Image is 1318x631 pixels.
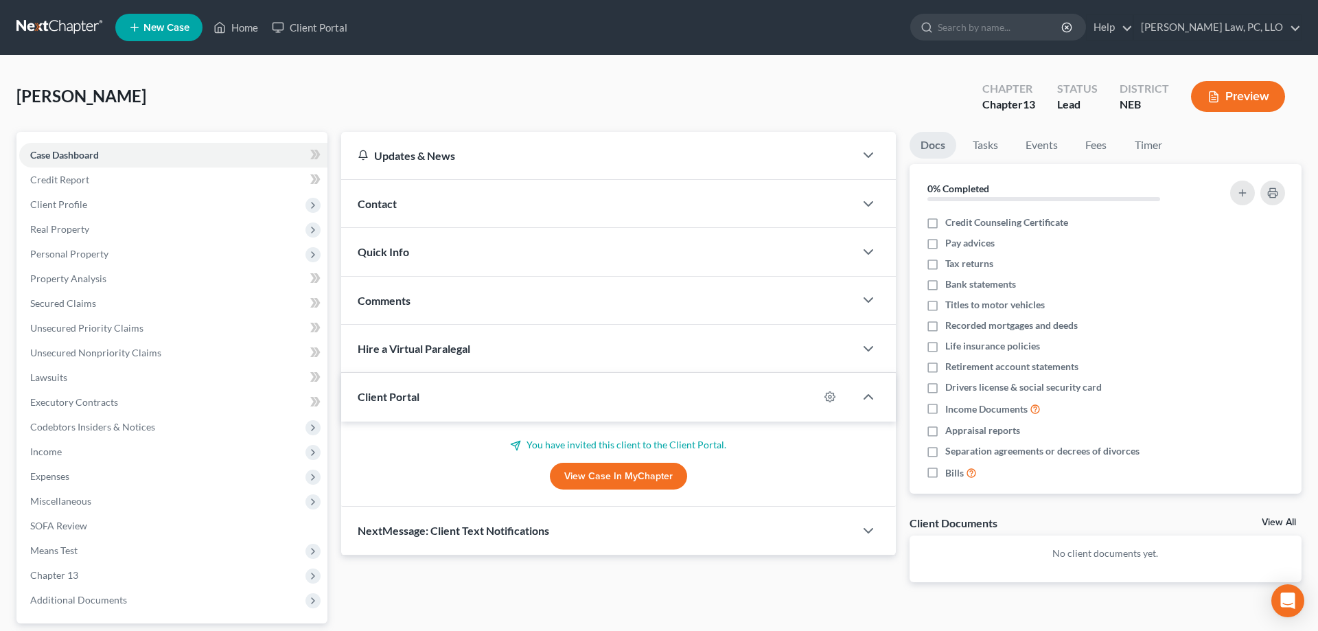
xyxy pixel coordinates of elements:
span: Contact [358,197,397,210]
a: SOFA Review [19,514,327,538]
a: Secured Claims [19,291,327,316]
input: Search by name... [938,14,1063,40]
a: View All [1262,518,1296,527]
div: Lead [1057,97,1098,113]
span: Executory Contracts [30,396,118,408]
span: Recorded mortgages and deeds [945,319,1078,332]
span: Means Test [30,544,78,556]
div: Updates & News [358,148,838,163]
p: No client documents yet. [921,547,1291,560]
span: Tax returns [945,257,993,271]
a: Fees [1074,132,1118,159]
span: Personal Property [30,248,108,260]
div: Chapter [982,97,1035,113]
span: Drivers license & social security card [945,380,1102,394]
a: Timer [1124,132,1173,159]
div: Open Intercom Messenger [1271,584,1304,617]
a: Executory Contracts [19,390,327,415]
a: Tasks [962,132,1009,159]
strong: 0% Completed [927,183,989,194]
span: Quick Info [358,245,409,258]
span: Secured Claims [30,297,96,309]
span: NextMessage: Client Text Notifications [358,524,549,537]
span: 13 [1023,97,1035,111]
div: Status [1057,81,1098,97]
div: Client Documents [910,516,997,530]
a: View Case in MyChapter [550,463,687,490]
span: Codebtors Insiders & Notices [30,421,155,433]
a: Credit Report [19,168,327,192]
span: Lawsuits [30,371,67,383]
span: Additional Documents [30,594,127,606]
span: Separation agreements or decrees of divorces [945,444,1140,458]
span: Hire a Virtual Paralegal [358,342,470,355]
span: Unsecured Nonpriority Claims [30,347,161,358]
a: Client Portal [265,15,354,40]
span: Expenses [30,470,69,482]
a: Events [1015,132,1069,159]
span: Appraisal reports [945,424,1020,437]
span: Client Portal [358,390,419,403]
a: [PERSON_NAME] Law, PC, LLO [1134,15,1301,40]
span: Pay advices [945,236,995,250]
div: Chapter [982,81,1035,97]
span: Retirement account statements [945,360,1078,374]
span: Real Property [30,223,89,235]
span: Income [30,446,62,457]
div: District [1120,81,1169,97]
span: Bills [945,466,964,480]
a: Home [207,15,265,40]
span: Unsecured Priority Claims [30,322,143,334]
div: NEB [1120,97,1169,113]
a: Case Dashboard [19,143,327,168]
span: Miscellaneous [30,495,91,507]
span: [PERSON_NAME] [16,86,146,106]
button: Preview [1191,81,1285,112]
a: Docs [910,132,956,159]
span: SOFA Review [30,520,87,531]
span: Comments [358,294,411,307]
span: New Case [143,23,189,33]
a: Unsecured Priority Claims [19,316,327,341]
span: Case Dashboard [30,149,99,161]
span: Bank statements [945,277,1016,291]
a: Help [1087,15,1133,40]
a: Property Analysis [19,266,327,291]
span: Credit Counseling Certificate [945,216,1068,229]
p: You have invited this client to the Client Portal. [358,438,879,452]
span: Credit Report [30,174,89,185]
a: Unsecured Nonpriority Claims [19,341,327,365]
span: Life insurance policies [945,339,1040,353]
span: Income Documents [945,402,1028,416]
a: Lawsuits [19,365,327,390]
span: Property Analysis [30,273,106,284]
span: Client Profile [30,198,87,210]
span: Chapter 13 [30,569,78,581]
span: Titles to motor vehicles [945,298,1045,312]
